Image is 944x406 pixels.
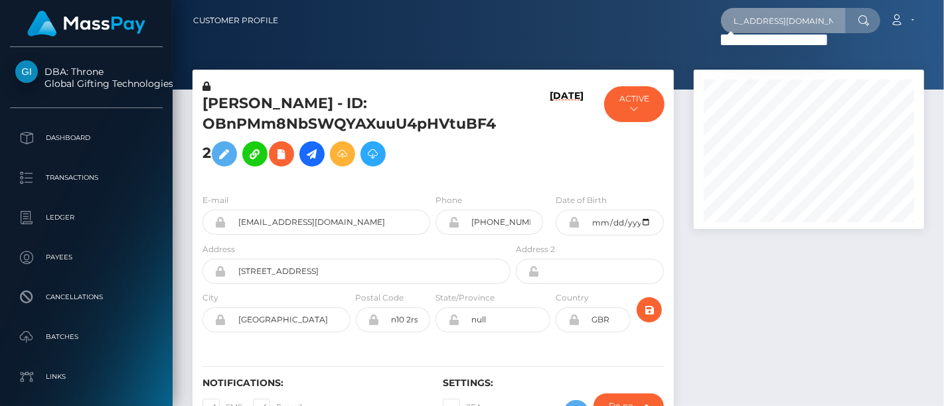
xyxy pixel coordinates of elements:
[193,7,278,34] a: Customer Profile
[202,194,228,206] label: E-mail
[202,243,235,255] label: Address
[15,287,157,307] p: Cancellations
[10,161,163,194] a: Transactions
[202,377,423,389] h6: Notifications:
[15,208,157,228] p: Ledger
[550,90,584,178] h6: [DATE]
[556,292,589,304] label: Country
[356,292,404,304] label: Postal Code
[202,292,218,304] label: City
[435,194,462,206] label: Phone
[10,241,163,274] a: Payees
[299,141,325,167] a: Initiate Payout
[10,360,163,393] a: Links
[604,86,665,122] button: ACTIVE
[15,168,157,188] p: Transactions
[10,121,163,155] a: Dashboard
[556,194,607,206] label: Date of Birth
[15,128,157,148] p: Dashboard
[202,94,503,173] h5: [PERSON_NAME] - ID: OBnPMm8NbSWQYAXuuU4pHVtuBF42
[435,292,495,304] label: State/Province
[15,367,157,387] p: Links
[10,201,163,234] a: Ledger
[15,327,157,347] p: Batches
[721,8,846,33] input: Search...
[10,66,163,90] span: DBA: Throne Global Gifting Technologies Inc
[443,377,663,389] h6: Settings:
[10,320,163,354] a: Batches
[15,60,38,83] img: Global Gifting Technologies Inc
[10,281,163,314] a: Cancellations
[27,11,145,36] img: MassPay Logo
[516,243,555,255] label: Address 2
[15,247,157,267] p: Payees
